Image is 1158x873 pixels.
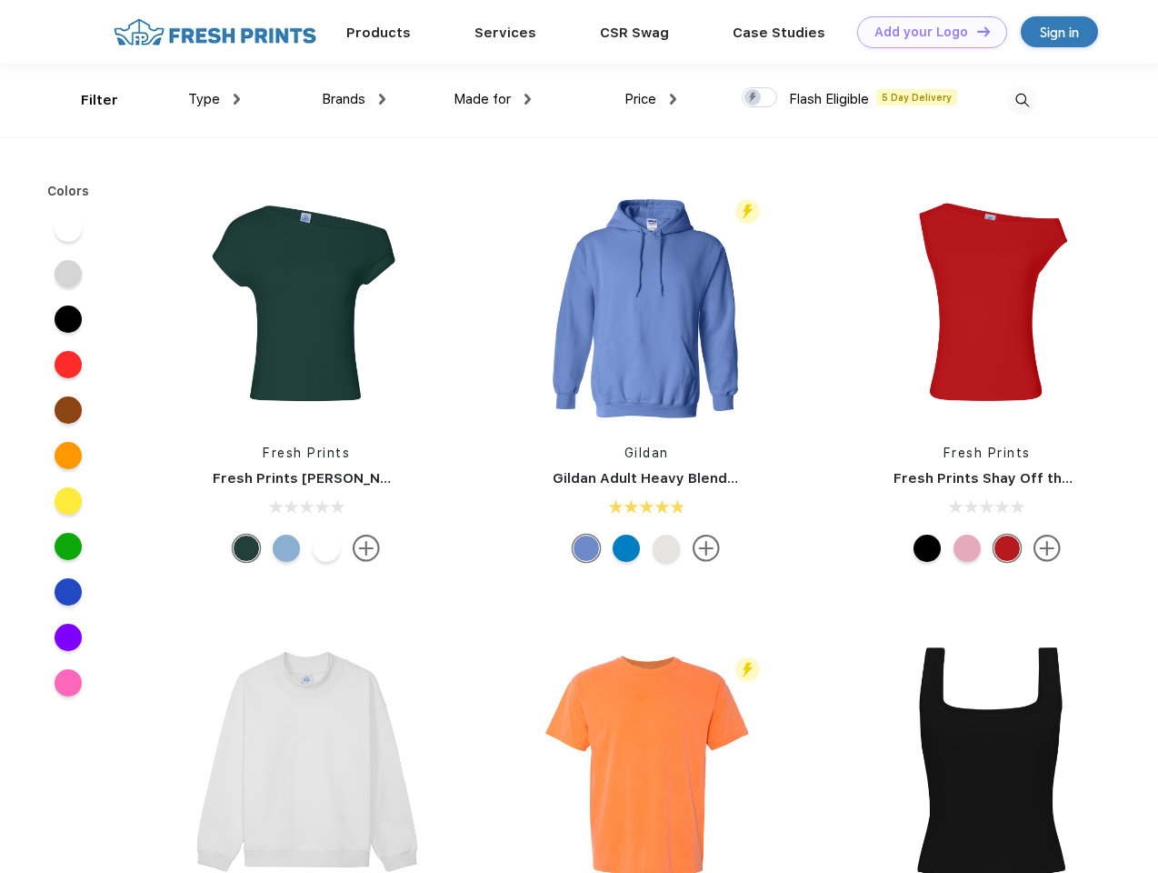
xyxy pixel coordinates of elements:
a: Services [474,25,536,41]
div: Add your Logo [874,25,968,40]
div: Carolina Blue [573,535,600,562]
div: Light Blue [273,535,300,562]
div: Sapphire [613,535,640,562]
span: Price [624,91,656,107]
img: dropdown.png [234,94,240,105]
div: Black [913,535,941,562]
a: Fresh Prints [943,446,1031,460]
img: more.svg [353,535,380,562]
img: fo%20logo%202.webp [108,16,322,48]
span: Brands [322,91,365,107]
div: Filter [81,90,118,111]
span: Type [188,91,220,107]
a: Gildan Adult Heavy Blend 8 Oz. 50/50 Hooded Sweatshirt [553,470,950,487]
a: Fresh Prints [263,446,350,460]
div: Colors [34,182,104,201]
span: 5 Day Delivery [876,89,957,105]
div: Green [233,535,260,562]
img: dropdown.png [670,94,676,105]
img: dropdown.png [379,94,385,105]
div: Crimson [993,535,1021,562]
img: flash_active_toggle.svg [735,657,760,682]
img: more.svg [693,535,720,562]
img: func=resize&h=266 [185,184,427,426]
a: Products [346,25,411,41]
img: func=resize&h=266 [866,184,1108,426]
a: CSR Swag [600,25,669,41]
div: Sign in [1040,22,1079,43]
span: Flash Eligible [789,91,869,107]
div: Light Pink [953,535,981,562]
img: more.svg [1033,535,1061,562]
img: flash_active_toggle.svg [735,199,760,224]
img: dropdown.png [524,94,531,105]
a: Sign in [1021,16,1098,47]
img: func=resize&h=266 [525,184,767,426]
div: White [313,535,340,562]
div: Ash [653,535,680,562]
a: Gildan [624,446,669,460]
span: Made for [454,91,511,107]
img: DT [977,26,990,36]
img: desktop_search.svg [1007,85,1037,115]
a: Fresh Prints [PERSON_NAME] Off the Shoulder Top [213,470,566,487]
